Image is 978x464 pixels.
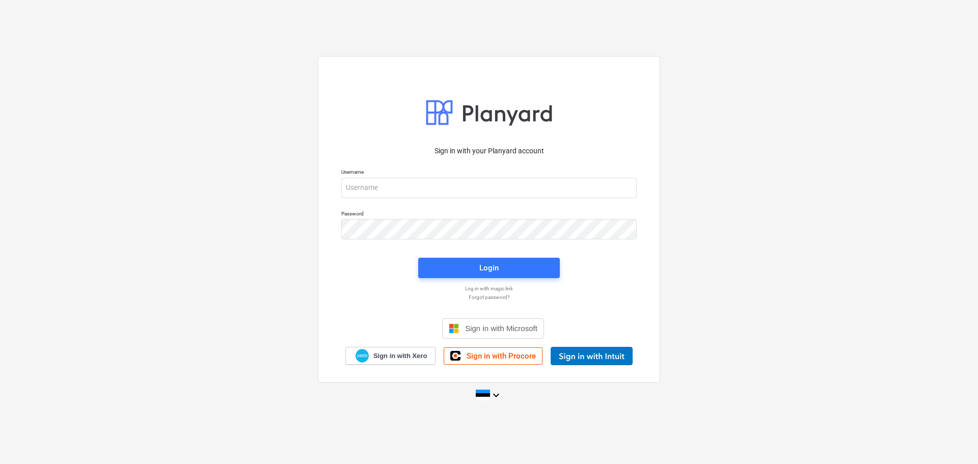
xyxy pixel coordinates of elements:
img: Xero logo [356,349,369,363]
a: Sign in with Xero [345,347,436,365]
p: Username [341,169,637,177]
div: Login [479,261,499,275]
input: Username [341,178,637,198]
a: Forgot password? [336,294,642,301]
span: Sign in with Xero [373,351,427,361]
a: Sign in with Procore [444,347,542,365]
img: Microsoft logo [449,323,459,334]
span: Sign in with Microsoft [465,324,537,333]
p: Sign in with your Planyard account [341,146,637,156]
a: Log in with magic link [336,285,642,292]
span: Sign in with Procore [467,351,536,361]
p: Password [341,210,637,219]
button: Login [418,258,560,278]
i: keyboard_arrow_down [490,389,502,401]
